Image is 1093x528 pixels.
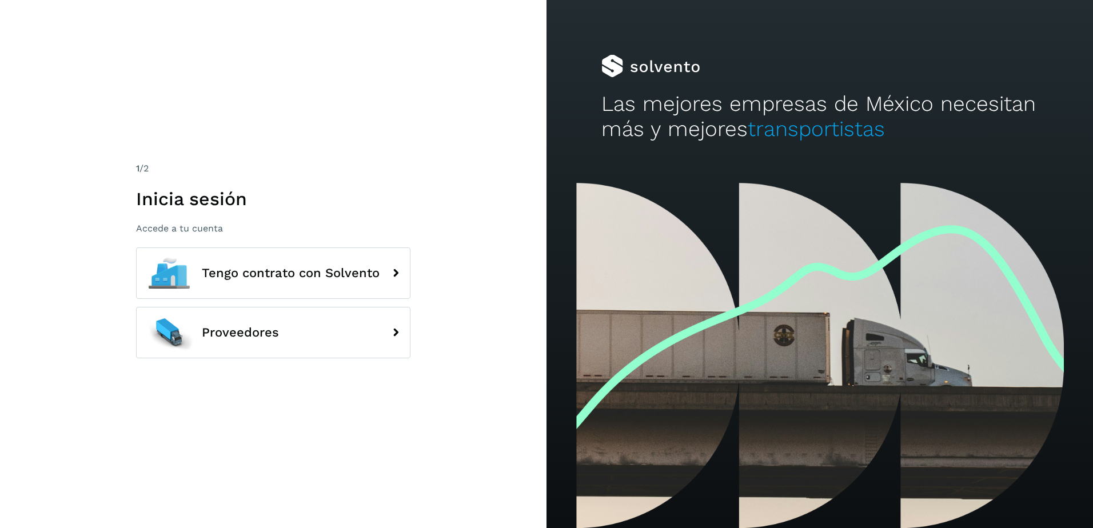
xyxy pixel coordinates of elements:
[136,307,410,358] button: Proveedores
[136,162,410,175] div: /2
[136,223,410,234] p: Accede a tu cuenta
[136,163,139,174] span: 1
[202,326,279,339] span: Proveedores
[136,188,410,210] h1: Inicia sesión
[601,91,1039,142] h2: Las mejores empresas de México necesitan más y mejores
[202,266,380,280] span: Tengo contrato con Solvento
[748,117,885,141] span: transportistas
[136,247,410,299] button: Tengo contrato con Solvento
